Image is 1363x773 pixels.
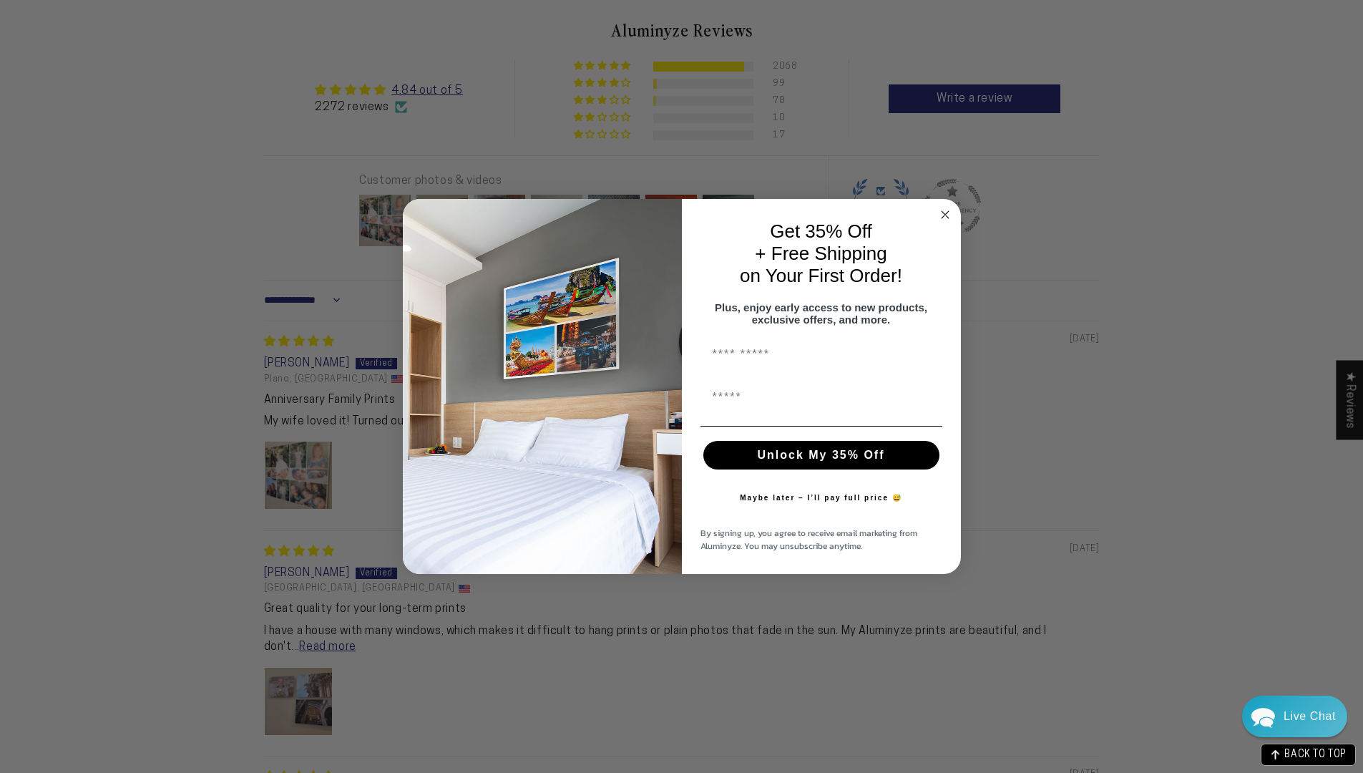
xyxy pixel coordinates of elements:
[1284,696,1336,737] div: Contact Us Directly
[755,243,886,264] span: + Free Shipping
[715,301,927,326] span: Plus, enjoy early access to new products, exclusive offers, and more.
[403,199,682,574] img: 728e4f65-7e6c-44e2-b7d1-0292a396982f.jpeg
[770,220,872,242] span: Get 35% Off
[937,206,954,223] button: Close dialog
[733,484,909,512] button: Maybe later – I’ll pay full price 😅
[700,527,917,553] span: By signing up, you agree to receive email marketing from Aluminyze. You may unsubscribe anytime.
[1284,750,1347,760] span: BACK TO TOP
[740,265,902,286] span: on Your First Order!
[1242,696,1347,737] div: Chat widget toggle
[703,441,939,470] button: Unlock My 35% Off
